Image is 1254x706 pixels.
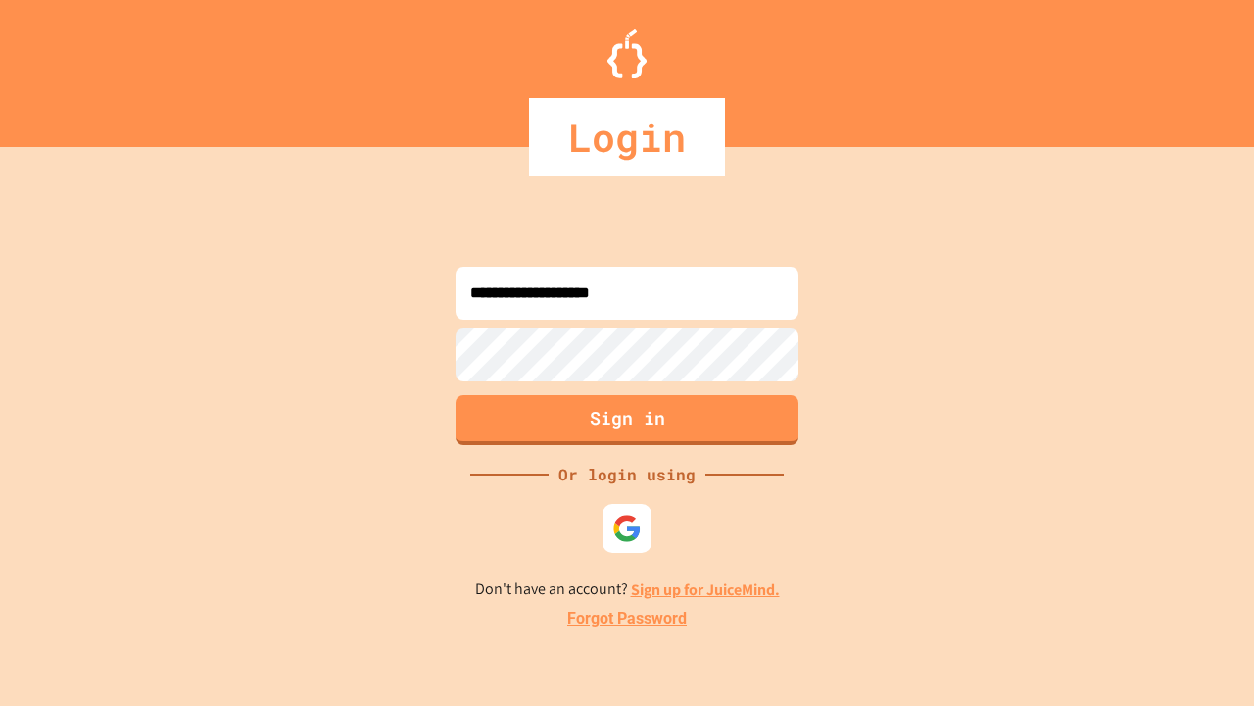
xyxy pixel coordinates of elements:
img: Logo.svg [607,29,647,78]
p: Don't have an account? [475,578,780,602]
a: Forgot Password [567,607,687,630]
button: Sign in [456,395,798,445]
a: Sign up for JuiceMind. [631,580,780,600]
div: Login [529,98,725,176]
img: google-icon.svg [612,514,642,543]
div: Or login using [549,463,705,486]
